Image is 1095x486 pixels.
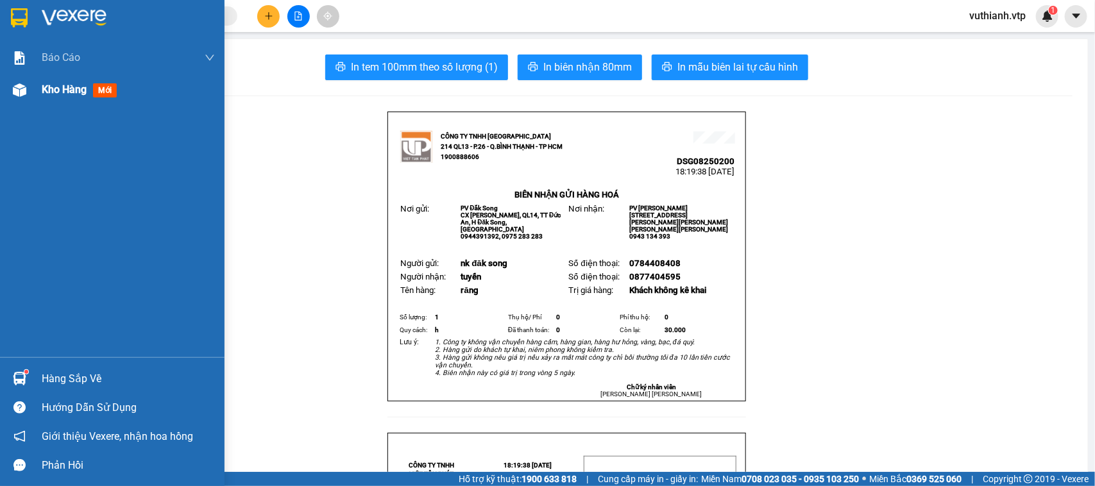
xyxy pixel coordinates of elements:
[24,370,28,374] sup: 1
[400,204,429,214] span: Nơi gửi:
[317,5,339,28] button: aim
[398,311,433,324] td: Số lượng:
[662,62,672,74] span: printer
[461,285,478,295] span: răng
[543,59,632,75] span: In biên nhận 80mm
[461,212,561,233] span: CX [PERSON_NAME], QL14, TT Đức An, H Đăk Song, [GEOGRAPHIC_DATA]
[93,83,117,97] span: mới
[400,258,439,268] span: Người gửi:
[42,398,215,417] div: Hướng dẫn sử dụng
[1051,6,1055,15] span: 1
[568,272,619,281] span: Số điện thoại:
[13,372,26,385] img: warehouse-icon
[869,472,962,486] span: Miền Bắc
[257,5,280,28] button: plus
[629,233,670,240] span: 0943 134 393
[42,83,87,96] span: Kho hàng
[400,272,446,281] span: Người nhận:
[441,133,563,160] strong: CÔNG TY TNHH [GEOGRAPHIC_DATA] 214 QL13 - P.26 - Q.BÌNH THẠNH - TP HCM 1900888606
[906,474,962,484] strong: 0369 525 060
[677,59,798,75] span: In mẫu biên lai tự cấu hình
[742,474,859,484] strong: 0708 023 035 - 0935 103 250
[522,474,577,484] strong: 1900 633 818
[1071,10,1082,22] span: caret-down
[506,324,554,337] td: Đã thanh toán:
[618,324,663,337] td: Còn lại:
[42,369,215,389] div: Hàng sắp về
[600,390,702,398] span: [PERSON_NAME] [PERSON_NAME]
[556,326,560,333] span: 0
[205,53,215,63] span: down
[1024,474,1033,483] span: copyright
[11,8,28,28] img: logo-vxr
[629,272,681,281] span: 0877404595
[618,311,663,324] td: Phí thu hộ:
[461,258,507,268] span: nk đăk song
[528,62,538,74] span: printer
[504,462,552,469] span: 18:19:38 [DATE]
[461,272,481,281] span: tuyến
[627,383,676,390] strong: Chữ ký nhân viên
[506,311,554,324] td: Thụ hộ/ Phí
[42,456,215,475] div: Phản hồi
[398,324,433,337] td: Quy cách:
[556,314,560,321] span: 0
[13,459,26,471] span: message
[459,472,577,486] span: Hỗ trợ kỹ thuật:
[676,167,735,176] span: 18:19:38 [DATE]
[665,314,668,321] span: 0
[568,285,613,295] span: Trị giá hàng:
[677,156,735,166] span: DSG08250200
[335,62,346,74] span: printer
[461,205,498,212] span: PV Đắk Song
[518,54,642,80] button: printerIn biên nhận 80mm
[42,428,193,444] span: Giới thiệu Vexere, nhận hoa hồng
[959,8,1036,24] span: vuthianh.vtp
[400,285,436,295] span: Tên hàng:
[665,326,686,333] span: 30.000
[971,472,973,486] span: |
[323,12,332,21] span: aim
[435,314,439,321] span: 1
[42,49,80,65] span: Báo cáo
[351,59,498,75] span: In tem 100mm theo số lượng (1)
[325,54,508,80] button: printerIn tem 100mm theo số lượng (1)
[400,338,419,346] span: Lưu ý:
[701,472,859,486] span: Miền Nam
[629,205,688,212] span: PV [PERSON_NAME]
[461,233,543,240] span: 0944391392, 0975 283 283
[629,212,728,233] span: [STREET_ADDRESS][PERSON_NAME][PERSON_NAME][PERSON_NAME][PERSON_NAME]
[586,472,588,486] span: |
[264,12,273,21] span: plus
[400,131,432,163] img: logo
[13,51,26,65] img: solution-icon
[409,462,454,478] strong: CÔNG TY TNHH VIỆT TÂN PHÁT
[652,54,808,80] button: printerIn mẫu biên lai tự cấu hình
[514,190,619,199] strong: BIÊN NHẬN GỬI HÀNG HOÁ
[435,326,439,333] span: h
[13,401,26,414] span: question-circle
[13,83,26,97] img: warehouse-icon
[1042,10,1053,22] img: icon-new-feature
[629,258,681,268] span: 0784408408
[294,12,303,21] span: file-add
[862,476,866,482] span: ⚪️
[13,430,26,442] span: notification
[568,204,604,214] span: Nơi nhận:
[287,5,310,28] button: file-add
[598,472,698,486] span: Cung cấp máy in - giấy in:
[629,285,706,295] span: Khách không kê khai
[435,338,731,377] em: 1. Công ty không vận chuyển hàng cấm, hàng gian, hàng hư hỏng, vàng, bạc, đá quý. 2. Hàng gửi do ...
[1065,5,1087,28] button: caret-down
[568,258,619,268] span: Số điện thoại:
[1049,6,1058,15] sup: 1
